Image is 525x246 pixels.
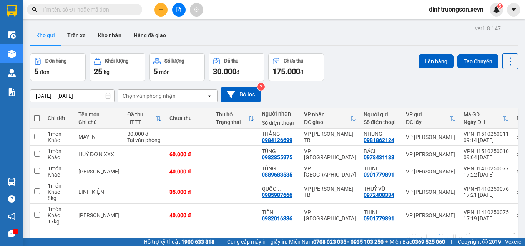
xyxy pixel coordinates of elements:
th: Toggle SortBy [402,108,460,129]
span: Cung cấp máy in - giấy in: [227,238,287,246]
sup: 5 [497,3,503,9]
div: Đơn hàng [45,58,66,64]
div: VP [GEOGRAPHIC_DATA] [304,209,356,221]
div: Số điện thoại [364,119,398,125]
img: warehouse-icon [8,69,16,77]
button: Hàng đã giao [128,26,172,45]
button: plus [154,3,168,17]
span: plus [158,7,164,12]
span: đ [300,69,303,75]
span: aim [194,7,199,12]
div: VPNH1510250011 [464,131,509,137]
span: question-circle [8,195,15,203]
div: VP [PERSON_NAME] [406,168,456,175]
div: ver 1.8.147 [475,24,501,33]
img: logo-vxr [7,5,17,17]
span: copyright [482,239,488,244]
span: 5 [34,67,38,76]
div: Chọn văn phòng nhận [123,92,176,100]
span: caret-down [510,6,517,13]
div: THẮNG [262,131,296,137]
div: Khác [48,212,71,218]
div: Chưa thu [169,115,208,121]
div: QUỐC CƯỜNG [262,186,296,192]
div: THỊNH [364,209,398,215]
div: TÙNG [262,165,296,172]
svg: open [504,236,510,243]
span: 5 [498,3,501,9]
img: warehouse-icon [8,50,16,58]
button: caret-down [507,3,520,17]
div: VP [GEOGRAPHIC_DATA] [304,148,356,160]
img: warehouse-icon [8,178,16,186]
div: 0972408334 [364,192,394,198]
div: Ghi chú [78,119,120,125]
input: Tìm tên, số ĐT hoặc mã đơn [42,5,133,14]
div: Chưa thu [284,58,303,64]
div: LINH KIỆN [78,189,120,195]
span: dinhtruongson.xevn [423,5,490,14]
div: 0984126699 [262,137,292,143]
div: MÁY IN [78,134,120,140]
div: 0978431188 [364,154,394,160]
div: ĐC giao [304,119,350,125]
div: VP gửi [406,111,450,117]
div: Mã GD [464,111,503,117]
div: 09:04 [DATE] [464,154,509,160]
div: VP nhận [304,111,350,117]
button: Trên xe [61,26,92,45]
span: 5 [153,67,158,76]
th: Toggle SortBy [212,108,258,129]
div: 0901779891 [364,172,394,178]
th: Toggle SortBy [123,108,166,129]
span: | [220,238,221,246]
div: 1 món [48,131,71,137]
img: solution-icon [8,88,16,96]
div: 1 món [48,148,71,154]
div: 0982016336 [262,215,292,221]
strong: 0369 525 060 [412,239,445,245]
div: Khác [48,189,71,195]
span: file-add [176,7,181,12]
div: 0901779891 [364,215,394,221]
strong: 1900 633 818 [181,239,214,245]
div: Người nhận [262,111,296,117]
button: Đã thu30.000đ [209,53,264,81]
span: ... [276,186,281,192]
span: Miền Bắc [390,238,445,246]
span: Hỗ trợ kỹ thuật: [144,238,214,246]
div: Ngày ĐH [464,119,503,125]
div: 0982855975 [262,154,292,160]
th: Toggle SortBy [300,108,360,129]
span: đ [236,69,239,75]
div: 1 món [48,183,71,189]
div: Thu hộ [216,111,248,117]
div: Số lượng [164,58,184,64]
div: Chi tiết [48,115,71,121]
div: MIKA [78,168,120,175]
div: 17:21 [DATE] [464,192,509,198]
span: 30.000 [213,67,236,76]
div: 0889683535 [262,172,292,178]
input: Select a date range. [30,90,114,102]
button: Lên hàng [419,54,454,68]
div: VPNH1410250076 [464,186,509,192]
div: Khác [48,172,71,178]
button: 1 [429,234,440,245]
span: Miền Nam [289,238,384,246]
button: file-add [172,3,186,17]
div: Tại văn phòng [127,137,162,143]
span: search [32,7,37,12]
span: 175.000 [272,67,300,76]
div: Khác [48,137,71,143]
div: Tên món [78,111,120,117]
button: Đơn hàng5đơn [30,53,86,81]
span: đơn [40,69,50,75]
button: Kho gửi [30,26,61,45]
img: icon-new-feature [493,6,500,13]
div: 0985987666 [262,192,292,198]
div: Khác [48,154,71,160]
strong: 0708 023 035 - 0935 103 250 [313,239,384,245]
div: Trạng thái [216,119,248,125]
div: VP [PERSON_NAME] [406,151,456,157]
